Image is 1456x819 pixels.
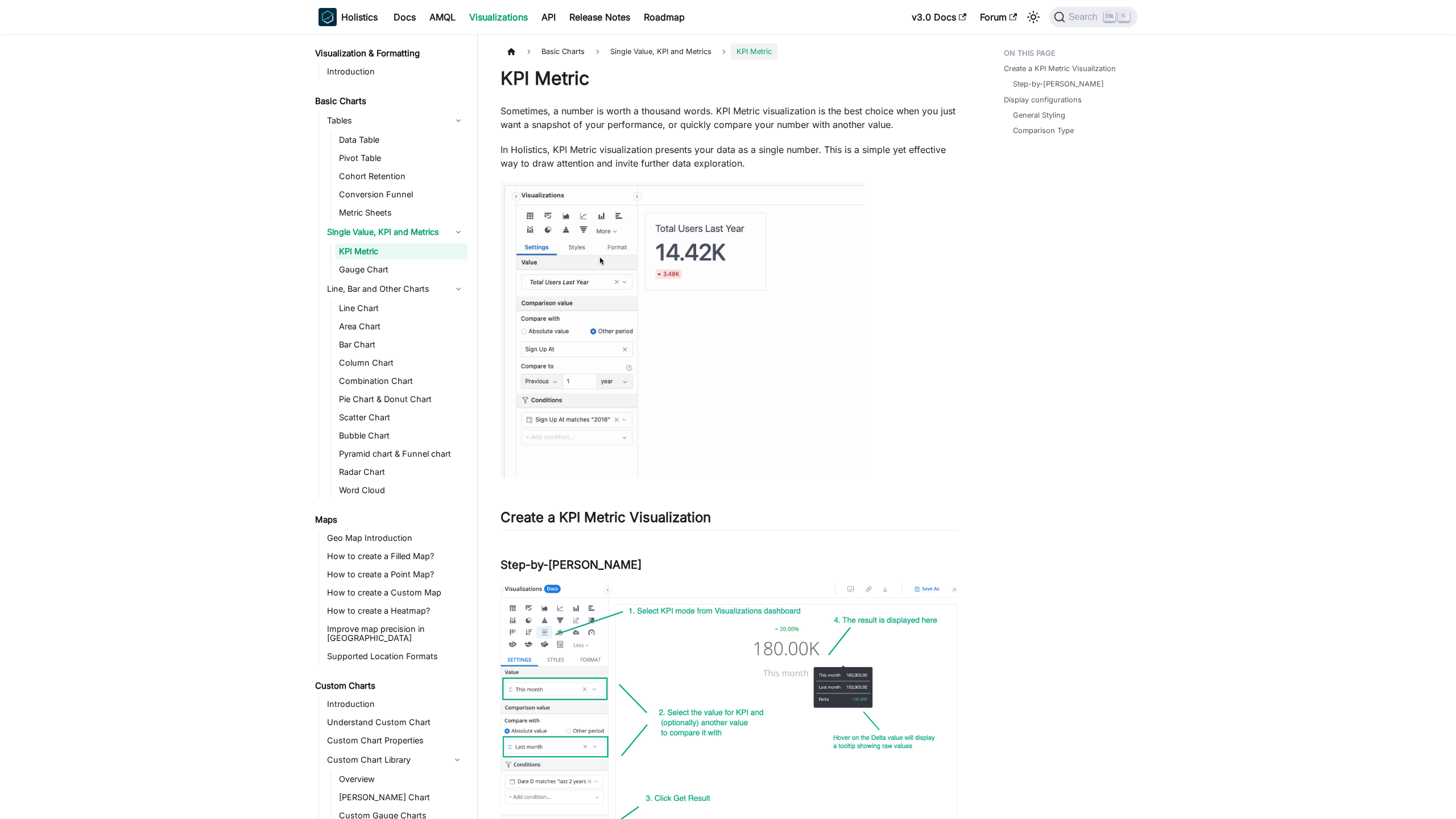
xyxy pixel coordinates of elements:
a: How to create a Point Map? [324,566,468,582]
span: Single Value, KPI and Metrics [605,43,717,60]
a: Docs [387,8,423,26]
a: How to create a Custom Map [324,585,468,601]
a: Forum [973,8,1024,26]
a: Maps [312,512,468,528]
nav: Docs sidebar [307,34,478,819]
a: HolisticsHolistics [318,8,378,26]
button: Search (Ctrl+K) [1049,7,1137,27]
nav: Breadcrumbs [500,43,958,60]
a: General Styling [1013,110,1065,121]
h1: KPI Metric [500,67,958,90]
a: Introduction [324,64,468,80]
span: Basic Charts [536,43,590,60]
a: Create a KPI Metric Visualization [1004,63,1116,74]
a: Introduction [324,696,468,712]
h2: Create a KPI Metric Visualization [500,509,958,531]
a: KPI Metric [336,243,468,259]
p: Sometimes, a number is worth a thousand words. KPI Metric visualization is the best choice when y... [500,104,958,131]
button: Switch between dark and light mode (currently light mode) [1024,8,1043,26]
a: Custom Chart Properties [324,733,468,748]
a: [PERSON_NAME] Chart [336,789,468,805]
a: Radar Chart [336,464,468,480]
h3: Step-by-[PERSON_NAME] [500,558,958,572]
a: Bubble Chart [336,428,468,444]
a: Conversion Funnel [336,187,468,202]
a: How to create a Filled Map? [324,548,468,564]
a: Roadmap [637,8,692,26]
a: Pyramid chart & Funnel chart [336,446,468,462]
a: Combination Chart [336,373,468,389]
a: Tables [324,111,468,130]
img: Holistics [318,8,337,26]
a: Scatter Chart [336,409,468,425]
span: Search [1065,12,1105,22]
a: Data Table [336,132,468,148]
a: Metric Sheets [336,205,468,221]
a: Home page [500,43,522,60]
a: Release Notes [562,8,637,26]
a: v3.0 Docs [905,8,973,26]
a: API [535,8,562,26]
a: Step-by-[PERSON_NAME] [1013,78,1104,89]
a: Cohort Retention [336,168,468,184]
button: Collapse sidebar category 'Custom Chart Library' [447,751,468,769]
a: Geo Map Introduction [324,530,468,546]
a: Visualization & Formatting [312,45,468,61]
a: Single Value, KPI and Metrics [324,223,468,241]
a: Custom Charts [312,678,468,694]
a: Improve map precision in [GEOGRAPHIC_DATA] [324,621,468,646]
a: Understand Custom Chart [324,714,468,730]
a: Line Chart [336,300,468,316]
a: Pie Chart & Donut Chart [336,391,468,407]
a: Area Chart [336,318,468,334]
a: Pivot Table [336,150,468,166]
a: Visualizations [462,8,535,26]
a: AMQL [423,8,462,26]
a: Line, Bar and Other Charts [324,280,468,298]
a: Word Cloud [336,482,468,498]
a: Gauge Chart [336,262,468,278]
p: In Holistics, KPI Metric visualization presents your data as a single number. This is a simple ye... [500,143,958,170]
a: Display configurations [1004,94,1082,105]
a: Supported Location Formats [324,648,468,664]
kbd: K [1118,11,1130,22]
a: Basic Charts [312,93,468,109]
b: Holistics [341,10,378,24]
a: Bar Chart [336,337,468,353]
a: Overview [336,771,468,787]
span: KPI Metric [731,43,777,60]
a: How to create a Heatmap? [324,603,468,619]
a: Custom Chart Library [324,751,447,769]
a: Comparison Type [1013,125,1074,136]
a: Column Chart [336,355,468,371]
